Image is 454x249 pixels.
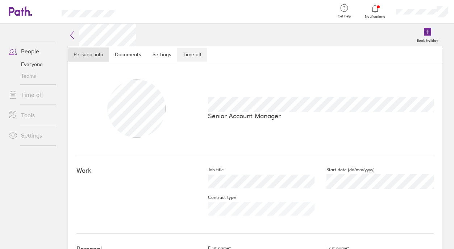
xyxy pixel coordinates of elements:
[3,70,61,82] a: Teams
[109,47,147,62] a: Documents
[412,36,442,43] label: Book holiday
[315,167,375,173] label: Start date (dd/mm/yyyy)
[3,58,61,70] a: Everyone
[363,15,387,19] span: Notifications
[3,108,61,122] a: Tools
[3,128,61,143] a: Settings
[3,87,61,102] a: Time off
[412,24,442,47] a: Book holiday
[333,14,356,19] span: Get help
[177,47,207,62] a: Time off
[196,167,224,173] label: Job title
[363,4,387,19] a: Notifications
[147,47,177,62] a: Settings
[68,47,109,62] a: Personal info
[196,195,236,200] label: Contract type
[76,167,196,175] h4: Work
[3,44,61,58] a: People
[208,112,434,120] p: Senior Account Manager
